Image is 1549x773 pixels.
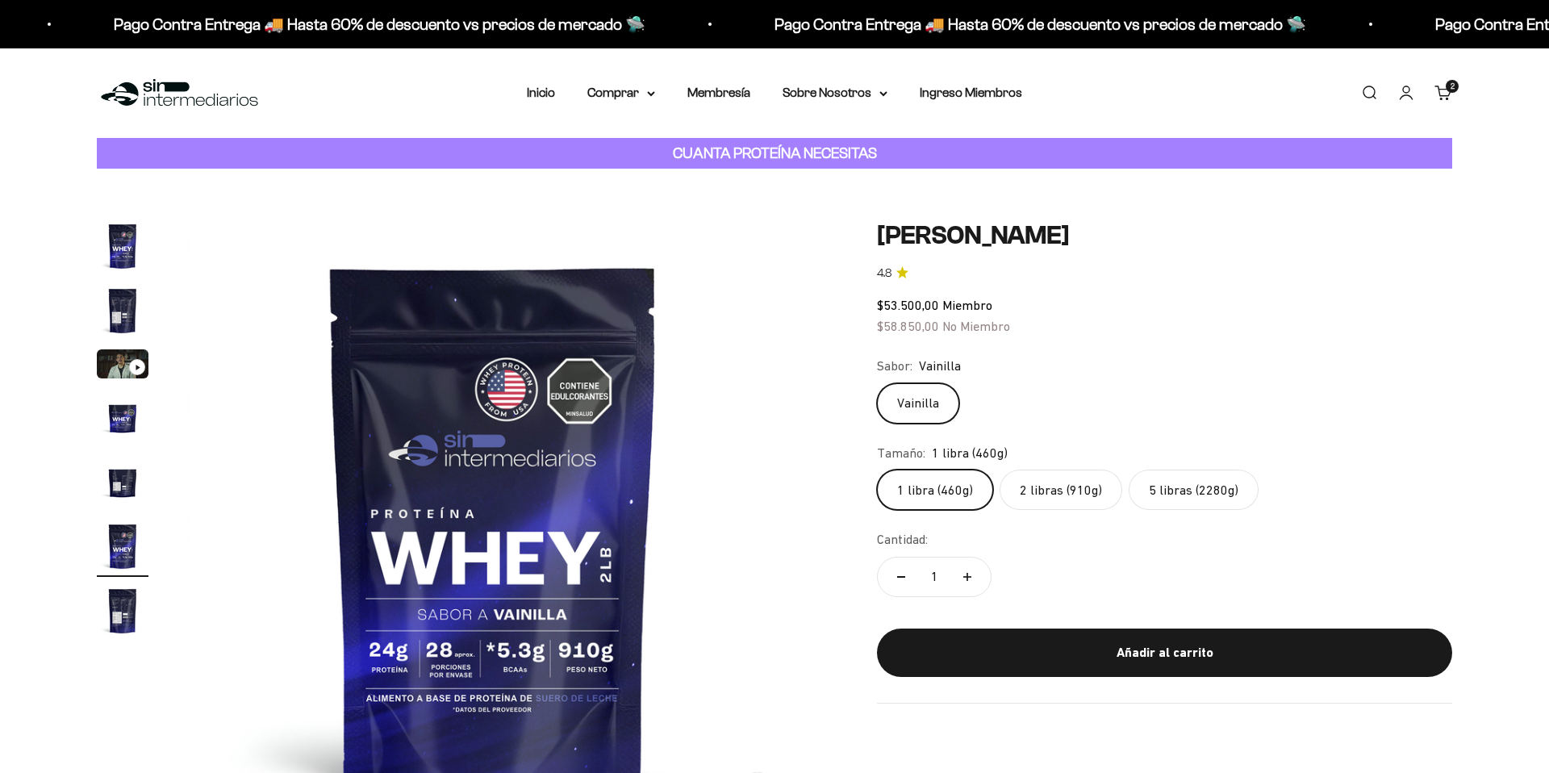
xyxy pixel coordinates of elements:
[97,220,148,277] button: Ir al artículo 1
[97,585,148,637] img: Proteína Whey - Vainilla
[877,298,939,312] span: $53.500,00
[877,265,1452,282] a: 4.84.8 de 5.0 estrellas
[877,443,925,464] legend: Tamaño:
[527,86,555,99] a: Inicio
[783,82,887,103] summary: Sobre Nosotros
[877,356,912,377] legend: Sabor:
[97,391,148,448] button: Ir al artículo 4
[97,220,148,272] img: Proteína Whey - Vainilla
[97,520,148,572] img: Proteína Whey - Vainilla
[877,265,891,282] span: 4.8
[97,456,148,512] button: Ir al artículo 5
[942,298,992,312] span: Miembro
[97,585,148,641] button: Ir al artículo 7
[97,285,148,341] button: Ir al artículo 2
[932,443,1008,464] span: 1 libra (460g)
[97,349,148,383] button: Ir al artículo 3
[909,642,1420,663] div: Añadir al carrito
[97,520,148,577] button: Ir al artículo 6
[97,285,148,336] img: Proteína Whey - Vainilla
[920,86,1022,99] a: Ingreso Miembros
[770,11,1302,37] p: Pago Contra Entrega 🚚 Hasta 60% de descuento vs precios de mercado 🛸
[97,391,148,443] img: Proteína Whey - Vainilla
[944,558,991,596] button: Aumentar cantidad
[942,319,1010,333] span: No Miembro
[877,319,939,333] span: $58.850,00
[673,144,877,161] strong: CUANTA PROTEÍNA NECESITAS
[877,529,928,550] label: Cantidad:
[587,82,655,103] summary: Comprar
[1451,82,1455,90] span: 2
[878,558,925,596] button: Reducir cantidad
[687,86,750,99] a: Membresía
[877,220,1452,251] h1: [PERSON_NAME]
[97,456,148,508] img: Proteína Whey - Vainilla
[919,356,961,377] span: Vainilla
[110,11,641,37] p: Pago Contra Entrega 🚚 Hasta 60% de descuento vs precios de mercado 🛸
[877,629,1452,677] button: Añadir al carrito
